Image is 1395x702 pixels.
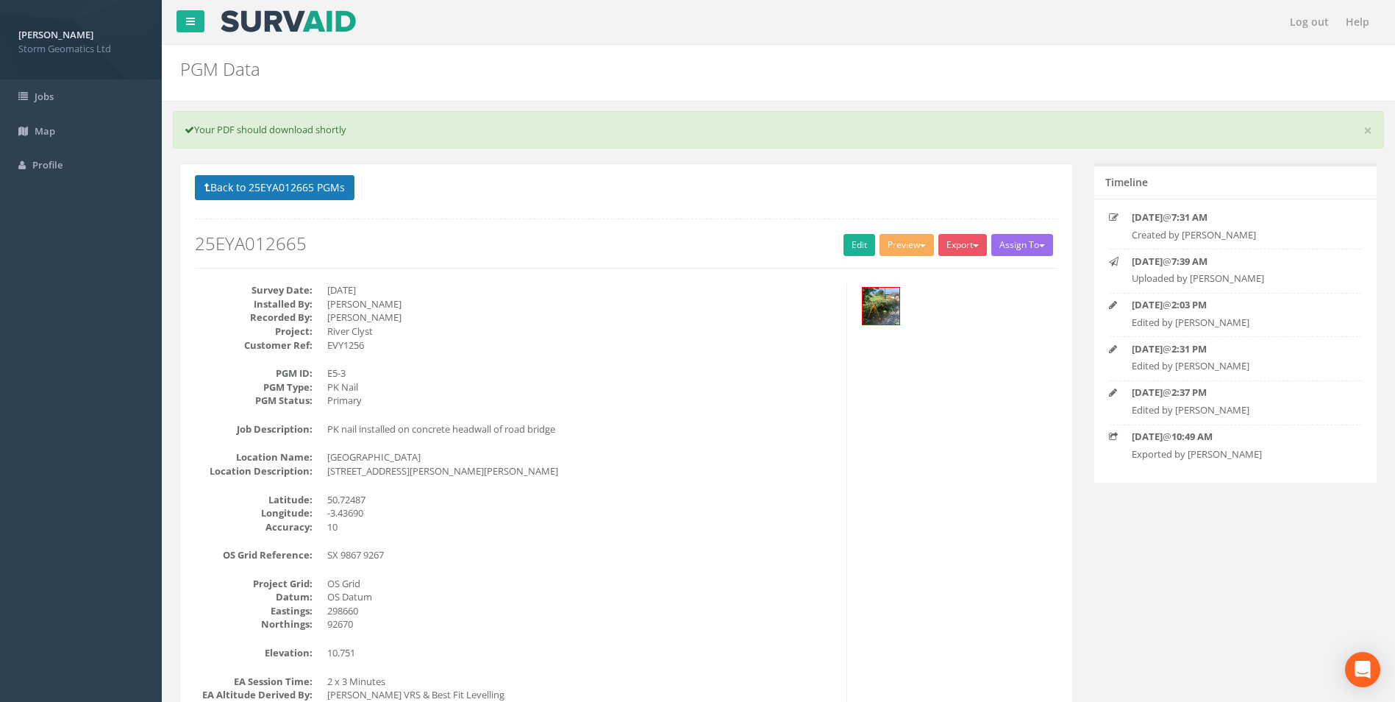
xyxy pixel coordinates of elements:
[843,234,875,256] a: Edit
[195,675,313,689] dt: EA Session Time:
[327,311,835,325] dd: [PERSON_NAME]
[880,234,934,256] button: Preview
[1132,430,1163,443] strong: [DATE]
[327,675,835,689] dd: 2 x 3 Minutes
[1171,342,1207,355] strong: 2:31 PM
[195,311,313,325] dt: Recorded By:
[938,234,987,256] button: Export
[327,394,835,408] dd: Primary
[195,325,313,338] dt: Project:
[327,450,835,464] dd: [GEOGRAPHIC_DATA]
[195,493,313,507] dt: Latitude:
[327,506,835,520] dd: -3.43690
[18,28,93,41] strong: [PERSON_NAME]
[1132,359,1339,373] p: Edited by [PERSON_NAME]
[195,646,313,660] dt: Elevation:
[1132,447,1339,461] p: Exported by [PERSON_NAME]
[18,42,143,56] span: Storm Geomatics Ltd
[1132,430,1339,444] p: @
[195,175,354,200] button: Back to 25EYA012665 PGMs
[195,450,313,464] dt: Location Name:
[1171,386,1207,399] strong: 2:37 PM
[1132,403,1339,417] p: Edited by [PERSON_NAME]
[327,493,835,507] dd: 50.72487
[327,366,835,380] dd: E5-3
[1363,123,1372,138] a: ×
[327,422,835,436] dd: PK nail installed on concrete headwall of road bridge
[195,234,1057,253] h2: 25EYA012665
[327,688,835,702] dd: [PERSON_NAME] VRS & Best Fit Levelling
[327,520,835,534] dd: 10
[195,688,313,702] dt: EA Altitude Derived By:
[327,380,835,394] dd: PK Nail
[1132,298,1163,311] strong: [DATE]
[327,617,835,631] dd: 92670
[1171,210,1207,224] strong: 7:31 AM
[35,90,54,103] span: Jobs
[1132,342,1163,355] strong: [DATE]
[1132,228,1339,242] p: Created by [PERSON_NAME]
[1132,386,1339,400] p: @
[327,646,835,660] dd: 10.751
[1132,255,1339,269] p: @
[327,283,835,297] dd: [DATE]
[327,464,835,478] dd: [STREET_ADDRESS][PERSON_NAME][PERSON_NAME]
[195,577,313,591] dt: Project Grid:
[1132,272,1339,286] p: Uploaded by [PERSON_NAME]
[327,577,835,591] dd: OS Grid
[1171,298,1207,311] strong: 2:03 PM
[195,366,313,380] dt: PGM ID:
[195,590,313,604] dt: Datum:
[195,548,313,562] dt: OS Grid Reference:
[1132,298,1339,312] p: @
[195,506,313,520] dt: Longitude:
[327,604,835,618] dd: 298660
[195,422,313,436] dt: Job Description:
[195,604,313,618] dt: Eastings:
[195,394,313,408] dt: PGM Status:
[195,283,313,297] dt: Survey Date:
[1132,210,1163,224] strong: [DATE]
[173,111,1384,149] div: Your PDF should download shortly
[35,124,55,138] span: Map
[18,24,143,55] a: [PERSON_NAME] Storm Geomatics Ltd
[327,338,835,352] dd: EVY1256
[195,338,313,352] dt: Customer Ref:
[1105,177,1148,188] h5: Timeline
[327,325,835,338] dd: River Clyst
[1132,342,1339,356] p: @
[195,617,313,631] dt: Northings:
[1132,255,1163,268] strong: [DATE]
[863,288,899,325] img: 1964bb5f-36bb-9819-0013-c37cc606a0dd_6ee3f67a-891e-4b7d-03fa-39da499fd5a5_thumb.jpg
[195,520,313,534] dt: Accuracy:
[195,380,313,394] dt: PGM Type:
[32,158,63,171] span: Profile
[1132,210,1339,224] p: @
[1171,430,1213,443] strong: 10:49 AM
[1132,386,1163,399] strong: [DATE]
[1171,255,1207,268] strong: 7:39 AM
[327,297,835,311] dd: [PERSON_NAME]
[327,548,835,562] dd: SX 9867 9267
[991,234,1053,256] button: Assign To
[195,464,313,478] dt: Location Description:
[180,60,1174,79] h2: PGM Data
[327,590,835,604] dd: OS Datum
[1132,316,1339,330] p: Edited by [PERSON_NAME]
[1345,652,1380,687] div: Open Intercom Messenger
[195,297,313,311] dt: Installed By:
